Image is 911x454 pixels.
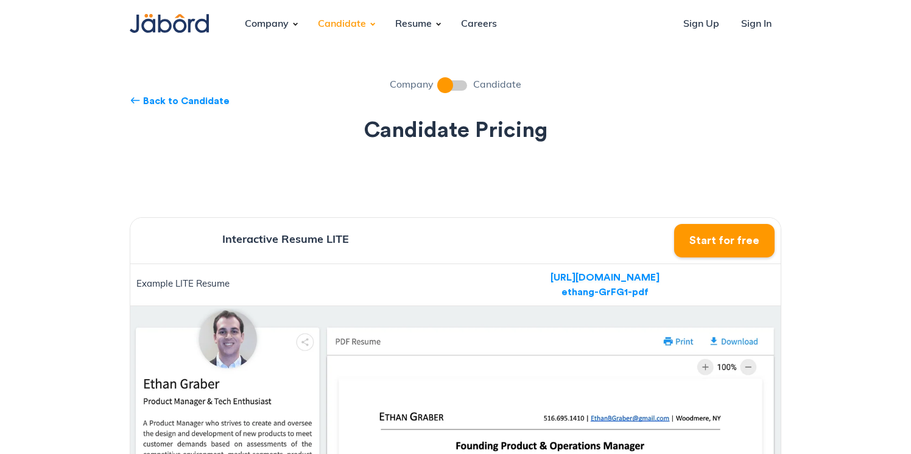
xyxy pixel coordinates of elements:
[731,8,781,41] a: Sign In
[451,8,507,41] a: Careers
[130,119,781,143] h1: Candidate Pricing
[130,93,781,109] a: westBack to Candidate
[222,235,349,246] strong: Interactive Resume LITE
[130,14,209,33] img: Jabord
[473,78,521,93] span: Candidate
[308,8,376,41] div: Candidate
[689,234,759,248] div: Start for free
[390,78,434,93] span: Company
[235,8,298,41] div: Company
[674,8,729,41] a: Sign Up
[143,94,230,108] div: Back to Candidate
[550,270,660,299] div: [URL][DOMAIN_NAME] ethang-GrFG1-pdf
[130,93,141,109] div: west
[674,224,775,257] a: Start for free
[385,8,441,41] div: Resume
[136,278,425,292] h5: Example LITE Resume
[550,270,660,299] a: [URL][DOMAIN_NAME]ethang-GrFG1-pdf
